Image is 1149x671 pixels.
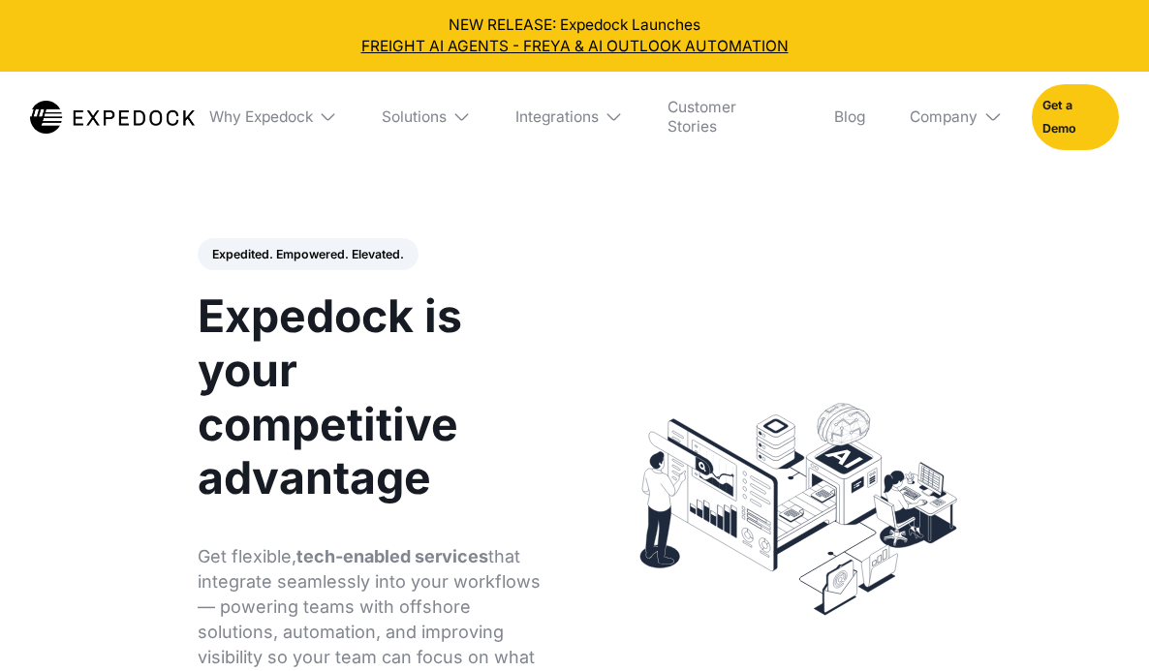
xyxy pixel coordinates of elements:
strong: tech-enabled services [296,546,488,566]
div: Why Expedock [209,107,313,126]
div: Company [910,107,978,126]
a: Customer Stories [653,72,804,162]
a: FREIGHT AI AGENTS - FREYA & AI OUTLOOK AUTOMATION [15,36,1133,57]
div: Solutions [382,107,447,126]
a: Blog [819,72,880,162]
div: NEW RELEASE: Expedock Launches [15,15,1133,56]
div: Integrations [515,107,599,126]
h1: Expedock is your competitive advantage [198,290,552,505]
a: Get a Demo [1032,84,1119,150]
